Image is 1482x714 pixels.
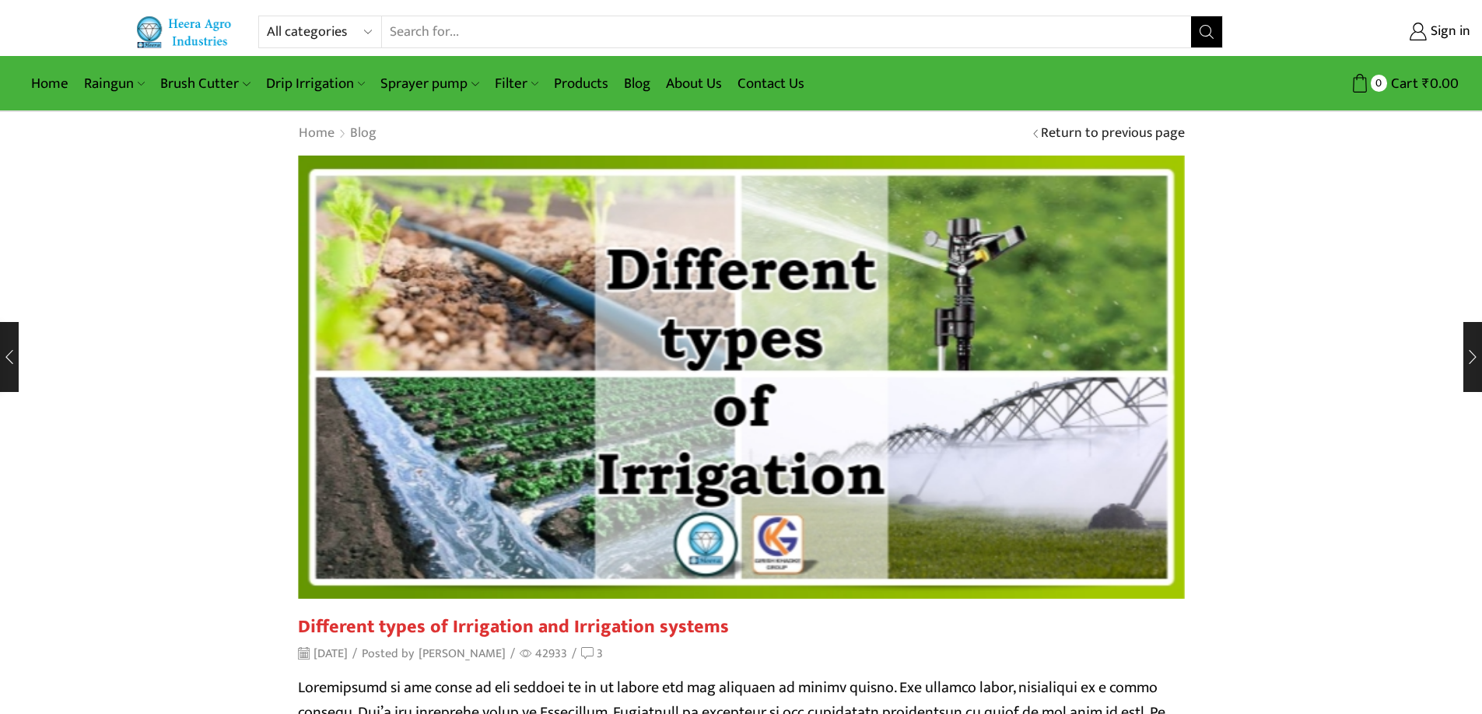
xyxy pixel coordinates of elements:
[1239,69,1459,98] a: 0 Cart ₹0.00
[1246,18,1470,46] a: Sign in
[520,645,567,663] span: 42933
[597,643,603,663] span: 3
[76,65,152,102] a: Raingun
[1422,72,1459,96] bdi: 0.00
[298,156,1185,599] img: Different types of Irrigation
[730,65,812,102] a: Contact Us
[1371,75,1387,91] span: 0
[298,124,335,144] a: Home
[616,65,658,102] a: Blog
[487,65,546,102] a: Filter
[382,16,1192,47] input: Search for...
[298,645,348,663] time: [DATE]
[1041,124,1185,144] a: Return to previous page
[152,65,258,102] a: Brush Cutter
[23,65,76,102] a: Home
[298,616,1185,639] h2: Different types of Irrigation and Irrigation systems
[510,645,515,663] span: /
[1191,16,1222,47] button: Search button
[373,65,486,102] a: Sprayer pump
[1387,73,1418,94] span: Cart
[572,645,576,663] span: /
[352,645,357,663] span: /
[258,65,373,102] a: Drip Irrigation
[349,124,377,144] a: Blog
[1422,72,1430,96] span: ₹
[419,645,506,663] a: [PERSON_NAME]
[658,65,730,102] a: About Us
[546,65,616,102] a: Products
[298,645,603,663] div: Posted by
[581,645,603,663] a: 3
[1427,22,1470,42] span: Sign in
